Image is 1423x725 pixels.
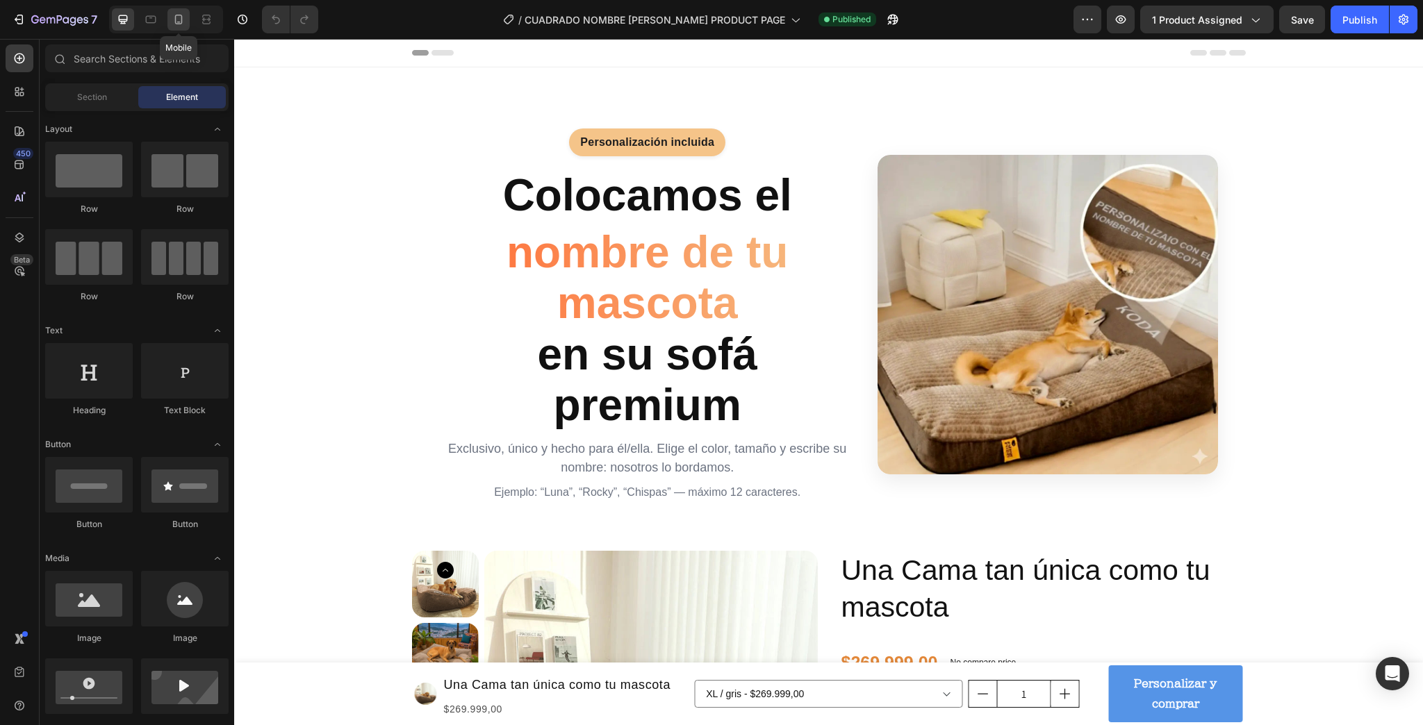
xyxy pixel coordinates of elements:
button: Publish [1331,6,1389,33]
div: Image [141,632,229,644]
iframe: Design area [234,39,1423,725]
div: Text Block [141,404,229,417]
p: Ejemplo: “Luna”, “Rocky”, “Chispas” — máximo 12 caracteres. [206,445,621,462]
div: Button [45,518,133,531]
p: Exclusivo, único y hecho para él/ella. Elige el color, tamaño y escribe su nombre: nosotros lo bo... [206,401,621,438]
span: Section [77,91,107,103]
span: Text [45,324,63,337]
button: Personalizar y comprar [874,626,1008,683]
span: / [518,12,522,27]
span: Toggle open [206,547,229,569]
button: Save [1279,6,1325,33]
h1: Colocamos el en su sofá premium [206,131,621,392]
div: Row [45,203,133,215]
span: Toggle open [206,319,229,342]
div: Image [45,632,133,644]
span: Element [166,91,198,103]
p: 7 [91,11,97,28]
button: decrement [735,642,763,668]
span: Personalización incluida [335,90,491,117]
div: 450 [13,148,33,159]
span: Layout [45,123,72,135]
span: nombre de tu mascota [206,188,621,290]
div: Publish [1342,12,1377,27]
span: 1 product assigned [1152,12,1242,27]
input: Search Sections & Elements [45,44,229,72]
button: 7 [6,6,104,33]
button: Carousel Back Arrow [203,523,220,540]
div: Row [45,290,133,303]
button: 1 product assigned [1140,6,1274,33]
div: Button [141,518,229,531]
p: No compare price [716,619,782,628]
span: CUADRADO NOMBRE [PERSON_NAME] PRODUCT PAGE [525,12,785,27]
span: Save [1291,14,1314,26]
div: Undo/Redo [262,6,318,33]
span: Button [45,438,71,451]
span: Toggle open [206,118,229,140]
div: Personalizar y comprar [891,635,992,675]
div: Row [141,290,229,303]
div: Heading [45,404,133,417]
span: Media [45,552,69,565]
span: Published [832,13,871,26]
button: increment [817,642,845,668]
div: Beta [10,254,33,265]
div: Open Intercom Messenger [1376,657,1409,690]
img: Perro en sofá premium personalizado [643,116,984,435]
div: $269.999,00 [606,607,705,641]
span: Toggle open [206,433,229,456]
div: Row [141,203,229,215]
h2: Una Cama tan única como tu mascota [606,512,1012,589]
input: quantity [763,642,817,668]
